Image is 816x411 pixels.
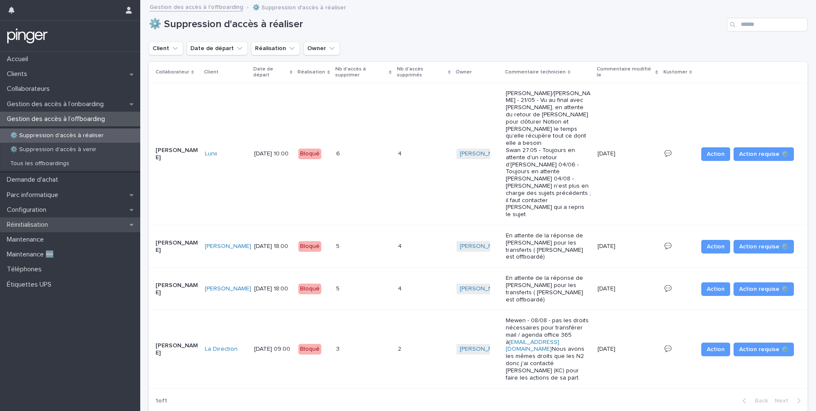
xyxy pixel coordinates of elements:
[664,151,671,157] a: 💬
[397,65,446,80] p: Nb d'accès supprimés
[460,243,506,250] a: [PERSON_NAME]
[254,243,292,250] p: [DATE] 18:00
[3,176,65,184] p: Demande d'achat
[598,285,640,293] p: [DATE]
[156,147,198,161] p: [PERSON_NAME]
[252,2,346,11] p: ⚙️ Suppression d'accès à réaliser
[205,346,238,353] a: La Direction
[303,42,340,55] button: Owner
[664,286,671,292] a: 💬
[727,18,807,31] input: Search
[460,285,506,293] a: [PERSON_NAME]
[739,345,788,354] span: Action requise ⚙️
[3,100,110,108] p: Gestion des accès à l’onboarding
[3,265,48,273] p: Téléphones
[398,149,403,158] p: 4
[736,397,771,405] button: Back
[3,206,53,214] p: Configuration
[598,346,640,353] p: [DATE]
[598,150,640,158] p: [DATE]
[739,150,788,158] span: Action requise ⚙️
[156,68,189,77] p: Collaborateur
[750,398,768,404] span: Back
[254,285,292,293] p: [DATE] 18:00
[149,225,807,267] tr: [PERSON_NAME][PERSON_NAME] [DATE] 18:00Bloqué55 44 [PERSON_NAME] En attente de la réponse de [PER...
[3,251,61,259] p: Maintenance 🆕
[505,68,566,77] p: Commentaire technicien
[150,2,243,11] a: Gestion des accès à l’offboarding
[149,310,807,388] tr: [PERSON_NAME]La Direction [DATE] 09:00Bloqué33 22 [PERSON_NAME] Mewen - 08/08 - pas les droits né...
[734,282,794,296] button: Action requise ⚙️
[707,150,725,158] span: Action
[734,343,794,356] button: Action requise ⚙️
[775,398,793,404] span: Next
[149,83,807,225] tr: [PERSON_NAME]Lunii [DATE] 10:00Bloqué66 44 [PERSON_NAME] [PERSON_NAME]/[PERSON_NAME] - 21/05 - Vu...
[149,268,807,310] tr: [PERSON_NAME][PERSON_NAME] [DATE] 18:00Bloqué55 44 [PERSON_NAME] En attente de la réponse de [PER...
[7,28,48,45] img: mTgBEunGTSyRkCgitkcU
[3,236,51,244] p: Maintenance
[739,242,788,251] span: Action requise ⚙️
[149,42,183,55] button: Client
[254,150,292,158] p: [DATE] 10:00
[205,150,217,158] a: Lunii
[734,240,794,253] button: Action requise ⚙️
[254,346,292,353] p: [DATE] 09:00
[460,150,506,158] a: [PERSON_NAME]
[298,149,321,159] div: Bloqué
[506,317,591,381] p: Mewen - 08/08 - pas les droits nécessaires pour transférer mail / agenda office 365 à Nous avons ...
[506,90,591,218] p: [PERSON_NAME]/[PERSON_NAME] - 21/05 - Vu au final avec [PERSON_NAME], en attente du retour de [PE...
[187,42,248,55] button: Date de départ
[3,85,57,93] p: Collaborateurs
[3,115,112,123] p: Gestion des accès à l’offboarding
[398,284,403,293] p: 4
[398,241,403,250] p: 4
[598,243,640,250] p: [DATE]
[707,345,725,354] span: Action
[3,146,103,153] p: ⚙️ Suppression d'accès à venir
[156,282,198,296] p: [PERSON_NAME]
[398,344,403,353] p: 2
[506,275,591,303] p: En attente de la réponse de [PERSON_NAME] pour les transferts ( [PERSON_NAME] est offboardé)
[771,397,807,405] button: Next
[3,132,110,139] p: ⚙️ Suppression d'accès à réaliser
[701,147,730,161] button: Action
[336,344,341,353] p: 3
[3,160,76,167] p: Tous les offboardings
[739,285,788,293] span: Action requise ⚙️
[460,346,506,353] a: [PERSON_NAME]
[664,346,671,352] a: 💬
[253,65,288,80] p: Date de départ
[3,221,55,229] p: Réinitialisation
[597,65,654,80] p: Commentaire modifié le
[664,243,671,249] a: 💬
[707,242,725,251] span: Action
[335,65,387,80] p: Nb d'accès à supprimer
[156,342,198,357] p: [PERSON_NAME]
[3,281,58,289] p: Étiquettes UPS
[298,344,321,355] div: Bloqué
[506,232,591,261] p: En attente de la réponse de [PERSON_NAME] pour les transferts ( [PERSON_NAME] est offboardé)
[701,343,730,356] button: Action
[3,55,35,63] p: Accueil
[156,239,198,254] p: [PERSON_NAME]
[251,42,300,55] button: Réalisation
[336,149,342,158] p: 6
[298,241,321,252] div: Bloqué
[3,70,34,78] p: Clients
[456,68,472,77] p: Owner
[205,243,251,250] a: [PERSON_NAME]
[506,339,559,352] a: [EMAIL_ADDRESS][DOMAIN_NAME]
[701,282,730,296] button: Action
[298,284,321,294] div: Bloqué
[3,191,65,199] p: Parc informatique
[734,147,794,161] button: Action requise ⚙️
[297,68,325,77] p: Réalisation
[336,241,341,250] p: 5
[205,285,251,293] a: [PERSON_NAME]
[701,240,730,253] button: Action
[663,68,687,77] p: Kustomer
[204,68,218,77] p: Client
[336,284,341,293] p: 5
[149,18,723,31] h1: ⚙️ Suppression d'accès à réaliser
